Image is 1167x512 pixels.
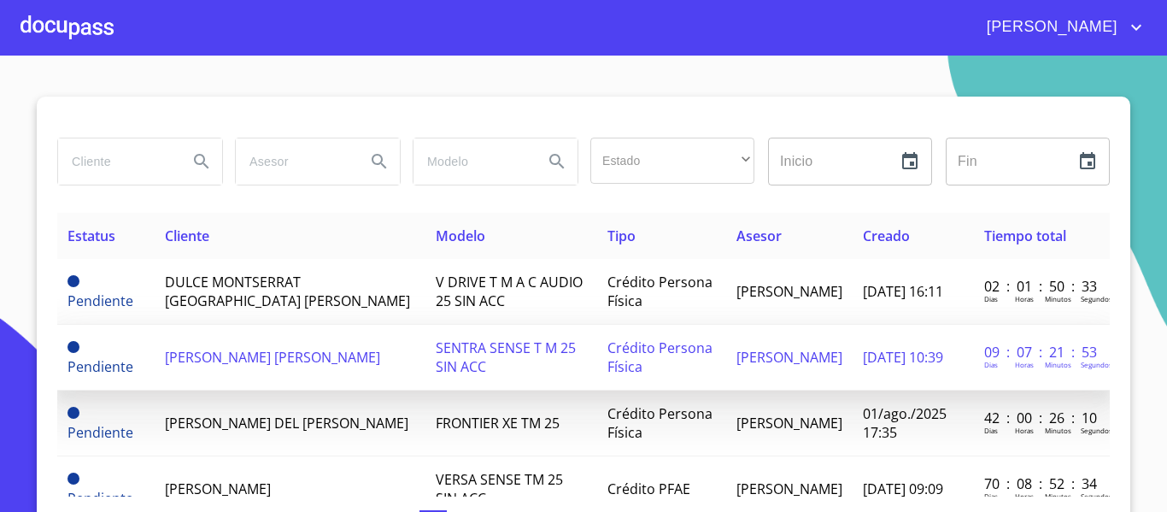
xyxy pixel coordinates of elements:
span: [PERSON_NAME] DEL [PERSON_NAME] [165,414,408,433]
span: [DATE] 09:09 [863,480,943,498]
span: Modelo [436,227,485,245]
span: Crédito Persona Física [607,338,713,376]
p: 02 : 01 : 50 : 33 [984,277,1100,296]
span: [PERSON_NAME] [PERSON_NAME] [165,348,380,367]
span: Creado [863,227,910,245]
input: search [413,138,530,185]
span: Estatus [67,227,115,245]
input: search [58,138,174,185]
span: DULCE MONTSERRAT [GEOGRAPHIC_DATA] [PERSON_NAME] [165,273,410,310]
p: Dias [984,360,998,369]
span: [DATE] 16:11 [863,282,943,301]
p: Dias [984,426,998,435]
span: Tiempo total [984,227,1066,245]
p: Minutos [1045,491,1071,501]
span: Pendiente [67,407,79,419]
span: Pendiente [67,275,79,287]
span: Crédito Persona Física [607,404,713,442]
span: FRONTIER XE TM 25 [436,414,560,433]
p: Segundos [1081,491,1112,501]
span: Cliente [165,227,209,245]
p: Dias [984,491,998,501]
button: Search [181,141,222,182]
p: Segundos [1081,360,1112,369]
p: Minutos [1045,426,1071,435]
span: [PERSON_NAME] [736,480,842,498]
button: account of current user [974,14,1146,41]
p: Horas [1015,491,1034,501]
p: Horas [1015,426,1034,435]
span: Pendiente [67,291,133,310]
input: search [236,138,352,185]
span: SENTRA SENSE T M 25 SIN ACC [436,338,576,376]
span: [PERSON_NAME] [736,348,842,367]
button: Search [359,141,400,182]
span: 01/ago./2025 17:35 [863,404,947,442]
span: Pendiente [67,357,133,376]
p: Segundos [1081,294,1112,303]
span: [PERSON_NAME] [736,282,842,301]
span: Tipo [607,227,636,245]
div: ​ [590,138,754,184]
p: Minutos [1045,360,1071,369]
p: 70 : 08 : 52 : 34 [984,474,1100,493]
span: Crédito PFAE [607,480,690,498]
span: [DATE] 10:39 [863,348,943,367]
button: Search [537,141,578,182]
span: [PERSON_NAME] [974,14,1126,41]
span: Pendiente [67,489,133,508]
span: Pendiente [67,423,133,442]
span: [PERSON_NAME] [736,414,842,433]
p: 09 : 07 : 21 : 53 [984,343,1100,362]
p: Horas [1015,360,1034,369]
span: [PERSON_NAME] [165,480,271,498]
p: Segundos [1081,426,1112,435]
p: 42 : 00 : 26 : 10 [984,409,1100,427]
span: Pendiente [67,473,79,485]
span: Crédito Persona Física [607,273,713,310]
p: Minutos [1045,294,1071,303]
p: Dias [984,294,998,303]
span: VERSA SENSE TM 25 SIN ACC [436,470,563,508]
p: Horas [1015,294,1034,303]
span: Asesor [736,227,782,245]
span: Pendiente [67,341,79,353]
span: V DRIVE T M A C AUDIO 25 SIN ACC [436,273,583,310]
